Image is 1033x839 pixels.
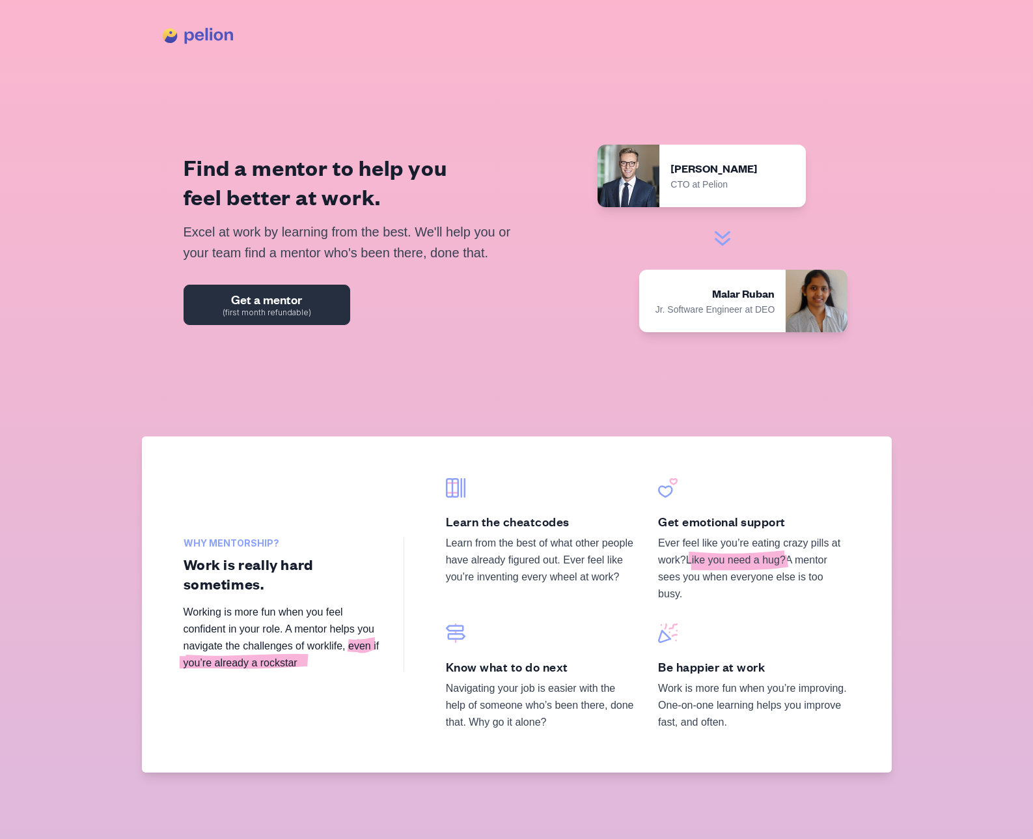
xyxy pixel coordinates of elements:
div: CTO at Pelion [670,179,795,191]
h3: Know what to do next [446,659,637,675]
p: Working is more fun when you feel confident in your role. A mentor helps you navigate the challen... [184,604,383,672]
span: Like you need a hug? [686,554,786,565]
h3: Be happier at work [658,659,849,675]
span: even if you’re already a rockstar [184,640,379,668]
h1: Find a mentor to help you [184,152,525,211]
img: holger.jpg [598,145,660,207]
p: Work is more fun when you’re improving. One-on-one learning helps you improve fast, and often. [658,680,849,731]
div: [PERSON_NAME] [670,162,795,177]
span: Get a mentor [231,293,302,306]
h3: Get emotional support [658,513,849,530]
h3: Learn the cheatcodes [446,513,637,530]
p: Learn from the best of what other people have already figured out. Ever feel like you’re inventin... [446,535,637,586]
div: feel better at work . [184,182,525,211]
a: Get a mentor(first month refundable) [184,285,350,325]
img: malar.jpeg [785,270,847,332]
p: Ever feel like you’re eating crazy pills at work? A mentor sees you when everyone else is too busy. [658,535,849,603]
p: Excel at work by learning from the best. We'll help you or your team find a mentor who's been the... [184,221,525,264]
h2: Work is really hard sometimes. [184,554,383,593]
p: Navigating your job is easier with the help of someone who’s been there, done that. Why go it alone? [446,680,637,731]
span: Why mentorship? [184,537,383,549]
div: Jr. Software Engineer at DEO [650,304,775,316]
span: (first month refundable) [223,309,311,317]
div: Malar Ruban [650,287,775,302]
